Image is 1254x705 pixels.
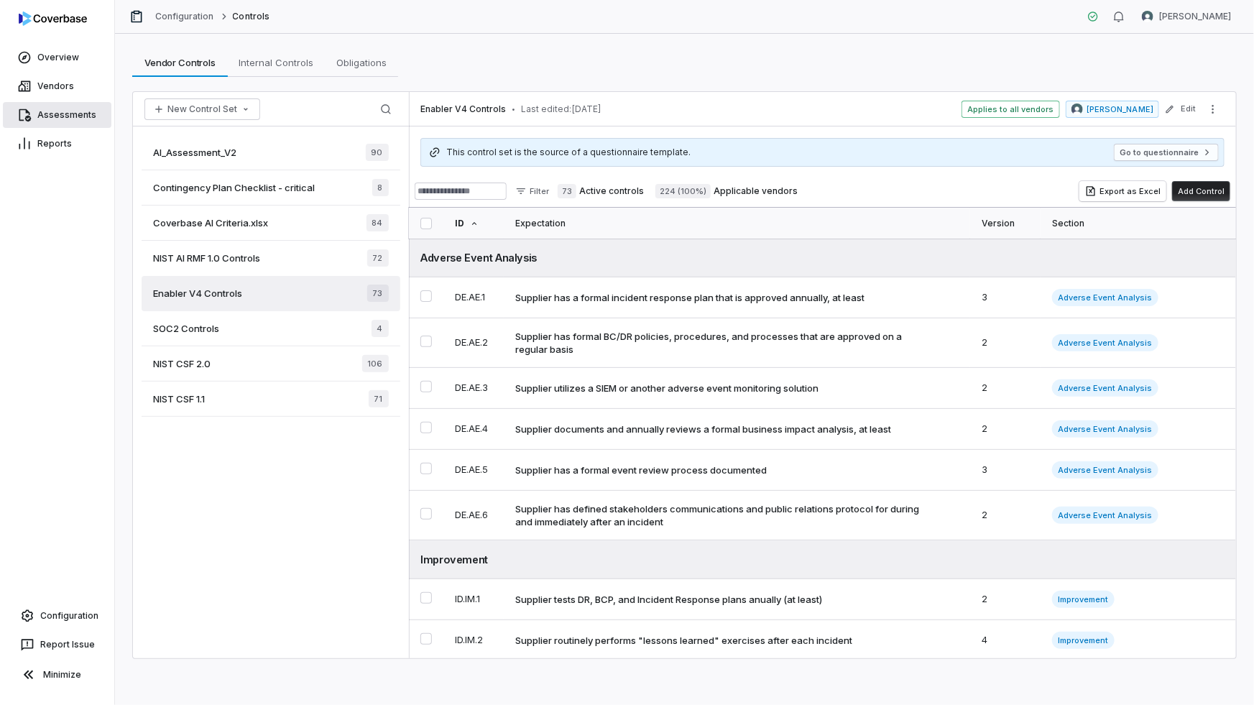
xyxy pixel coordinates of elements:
div: ID [455,208,492,239]
span: [PERSON_NAME] [1087,103,1153,115]
a: NIST CSF 2.0106 [142,346,400,382]
a: Configuration [155,11,214,22]
div: Adverse Event Analysis [420,250,1225,265]
td: DE.AE.5 [443,450,504,491]
button: Edit [1161,96,1200,122]
span: SOC2 Controls [153,322,219,335]
td: ID.IM.2 [443,620,504,661]
span: 8 [372,179,389,196]
td: DE.AE.6 [443,491,504,540]
span: NIST CSF 2.0 [153,357,211,370]
span: Adverse Event Analysis [1052,289,1158,306]
span: Adverse Event Analysis [1052,461,1158,479]
button: Report Issue [6,632,109,658]
span: 224 (100%) [655,184,711,198]
span: Filter [530,186,549,197]
div: Supplier tests DR, BCP, and Incident Response plans anually (at least) [515,593,822,606]
button: Select DE.AE.6 control [420,508,432,520]
span: This control set is the source of a questionnaire template. [446,147,691,158]
span: AI_Assessment_V2 [153,146,236,159]
span: Controls [233,11,269,22]
label: Applicable vendors [655,184,798,198]
span: Coverbase AI Criteria.xlsx [153,216,268,229]
td: DE.AE.4 [443,409,504,450]
a: Vendors [3,73,111,99]
div: Supplier documents and annually reviews a formal business impact analysis, at least [515,423,891,436]
span: Enabler V4 Controls [153,287,242,300]
button: Export as Excel [1079,181,1166,201]
img: Nic Weilbacher avatar [1071,103,1083,115]
button: More actions [1202,98,1225,120]
a: Reports [3,131,111,157]
span: Improvement [1052,632,1114,649]
a: AI_Assessment_V290 [142,135,400,170]
span: Adverse Event Analysis [1052,507,1158,524]
td: ID.IM.1 [443,579,504,620]
span: Contingency Plan Checklist - critical [153,181,315,194]
td: DE.AE.2 [443,318,504,368]
td: DE.AE.1 [443,277,504,318]
label: Active controls [558,184,644,198]
div: Supplier routinely performs "lessons learned" exercises after each incident [515,634,852,647]
a: Coverbase AI Criteria.xlsx84 [142,206,400,241]
span: 84 [366,214,389,231]
span: NIST CSF 1.1 [153,392,205,405]
span: 90 [366,144,389,161]
button: Select ID.IM.1 control [420,592,432,604]
div: Supplier has a formal event review process documented [515,464,767,476]
span: 73 [367,285,389,302]
img: logo-D7KZi-bG.svg [19,11,87,26]
div: Version [982,208,1029,239]
button: Select DE.AE.4 control [420,422,432,433]
span: NIST AI RMF 1.0 Controls [153,252,260,264]
a: Configuration [6,603,109,629]
span: Improvement [1052,591,1114,608]
button: Select DE.AE.3 control [420,381,432,392]
a: NIST CSF 1.171 [142,382,400,417]
td: 2 [970,579,1041,620]
a: Assessments [3,102,111,128]
span: 4 [372,320,389,337]
div: Section [1052,208,1225,239]
button: Go to questionnaire [1114,144,1219,161]
td: 3 [970,277,1041,318]
a: NIST AI RMF 1.0 Controls72 [142,241,400,276]
span: Vendor Controls [139,53,221,72]
span: Applies to all vendors [962,101,1060,118]
button: New Control Set [144,98,260,120]
span: Enabler V4 Controls [420,103,506,115]
span: Obligations [331,53,392,72]
td: 2 [970,409,1041,450]
td: 2 [970,318,1041,368]
div: Supplier has formal BC/DR policies, procedures, and processes that are approved on a regular basis [515,330,936,356]
div: Supplier has a formal incident response plan that is approved annually, at least [515,291,865,304]
span: Adverse Event Analysis [1052,379,1158,397]
span: 72 [367,249,389,267]
button: Nic Weilbacher avatar[PERSON_NAME] [1133,6,1240,27]
td: 2 [970,491,1041,540]
button: Filter [510,183,555,200]
div: Expectation [515,208,959,239]
button: Add Control [1172,181,1230,201]
span: Last edited: [DATE] [521,103,601,115]
span: [PERSON_NAME] [1159,11,1231,22]
button: Select ID.IM.2 control [420,633,432,645]
a: Contingency Plan Checklist - critical8 [142,170,400,206]
div: Supplier has defined stakeholders communications and public relations protocol for during and imm... [515,502,936,528]
td: 2 [970,368,1041,409]
span: Adverse Event Analysis [1052,334,1158,351]
button: Minimize [6,660,109,689]
a: Overview [3,45,111,70]
td: 3 [970,450,1041,491]
button: Select DE.AE.2 control [420,336,432,347]
span: 73 [558,184,576,198]
span: 106 [362,355,389,372]
img: Nic Weilbacher avatar [1142,11,1153,22]
span: Internal Controls [234,53,320,72]
a: SOC2 Controls4 [142,311,400,346]
div: Supplier utilizes a SIEM or another adverse event monitoring solution [515,382,819,395]
span: • [512,104,515,114]
button: Select DE.AE.1 control [420,290,432,302]
span: Adverse Event Analysis [1052,420,1158,438]
button: Select DE.AE.5 control [420,463,432,474]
